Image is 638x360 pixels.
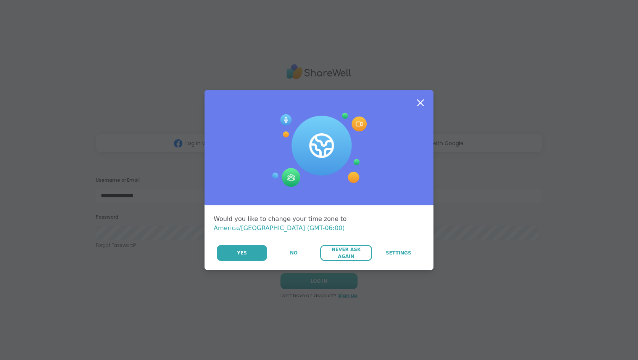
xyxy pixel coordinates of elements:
button: No [268,245,319,261]
span: Settings [386,250,411,256]
img: Session Experience [271,113,367,187]
span: America/[GEOGRAPHIC_DATA] (GMT-06:00) [214,224,345,232]
span: Never Ask Again [324,246,368,260]
a: Settings [373,245,424,261]
span: Yes [237,250,247,256]
button: Never Ask Again [320,245,372,261]
button: Yes [217,245,267,261]
div: Would you like to change your time zone to [214,214,424,233]
span: No [290,250,298,256]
